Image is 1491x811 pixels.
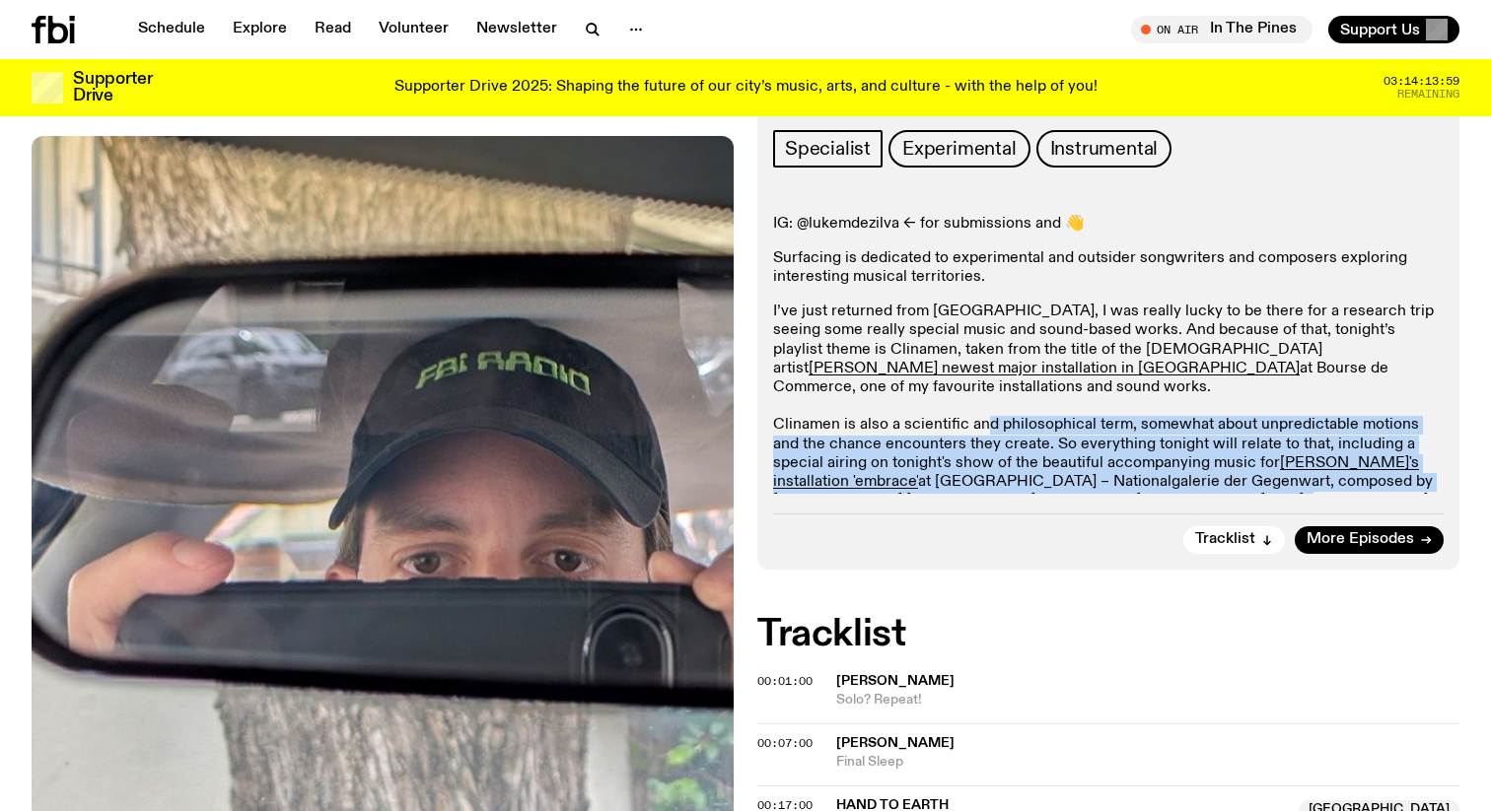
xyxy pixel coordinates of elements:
[1036,130,1172,168] a: Instrumental
[902,138,1017,160] span: Experimental
[836,674,955,688] span: [PERSON_NAME]
[303,16,363,43] a: Read
[773,130,883,168] a: Specialist
[1328,16,1459,43] button: Support Us
[1397,89,1459,100] span: Remaining
[836,691,1459,710] span: Solo? Repeat!
[367,16,461,43] a: Volunteer
[773,303,1444,529] p: I’ve just returned from [GEOGRAPHIC_DATA], I was really lucky to be there for a research trip see...
[1195,532,1255,547] span: Tracklist
[464,16,569,43] a: Newsletter
[1295,526,1444,554] a: More Episodes
[836,736,955,750] span: [PERSON_NAME]
[1050,138,1159,160] span: Instrumental
[757,735,813,751] span: 00:07:00
[888,130,1030,168] a: Experimental
[809,361,1300,376] a: [PERSON_NAME] newest major installation in [GEOGRAPHIC_DATA]
[221,16,299,43] a: Explore
[836,753,1459,772] span: Final Sleep
[773,249,1444,287] p: Surfacing is dedicated to experimental and outsider songwriters and composers exploring interesti...
[1340,21,1420,38] span: Support Us
[1307,532,1414,547] span: More Episodes
[757,617,1459,652] h2: Tracklist
[1131,16,1313,43] button: On AirIn The Pines
[757,738,813,749] button: 00:07:00
[73,71,152,104] h3: Supporter Drive
[757,676,813,687] button: 00:01:00
[785,138,871,160] span: Specialist
[773,215,1444,234] p: IG: @lukemdezilva <- for submissions and 👋
[126,16,217,43] a: Schedule
[1183,526,1285,554] button: Tracklist
[394,79,1098,97] p: Supporter Drive 2025: Shaping the future of our city’s music, arts, and culture - with the help o...
[757,800,813,811] button: 00:17:00
[757,673,813,689] span: 00:01:00
[1384,76,1459,87] span: 03:14:13:59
